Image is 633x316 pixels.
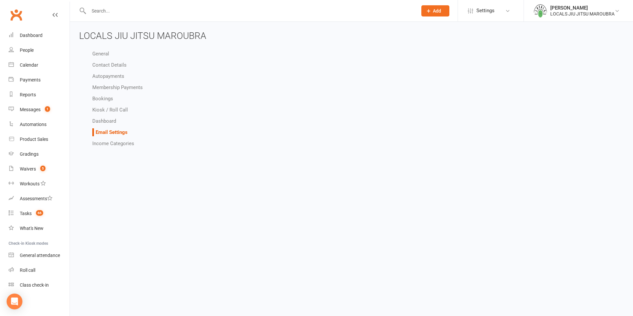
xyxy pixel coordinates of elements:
[20,181,40,186] div: Workouts
[9,176,70,191] a: Workouts
[20,92,36,97] div: Reports
[40,166,45,171] span: 5
[92,51,109,57] a: General
[9,248,70,263] a: General attendance kiosk mode
[96,129,128,135] a: Email Settings
[9,278,70,293] a: Class kiosk mode
[92,141,134,146] a: Income Categories
[9,43,70,58] a: People
[20,47,34,53] div: People
[87,6,413,16] input: Search...
[92,73,124,79] a: Autopayments
[20,137,48,142] div: Product Sales
[92,96,113,102] a: Bookings
[534,4,547,17] img: thumb_image1694219015.png
[20,268,35,273] div: Roll call
[20,122,46,127] div: Automations
[20,151,39,157] div: Gradings
[20,33,43,38] div: Dashboard
[92,84,143,90] a: Membership Payments
[20,62,38,68] div: Calendar
[9,132,70,147] a: Product Sales
[20,107,41,112] div: Messages
[421,5,449,16] button: Add
[9,102,70,117] a: Messages 1
[20,253,60,258] div: General attendance
[92,62,127,68] a: Contact Details
[8,7,24,23] a: Clubworx
[7,294,22,309] div: Open Intercom Messenger
[9,221,70,236] a: What's New
[9,263,70,278] a: Roll call
[20,77,41,82] div: Payments
[476,3,495,18] span: Settings
[9,162,70,176] a: Waivers 5
[45,106,50,112] span: 1
[36,210,43,216] span: 66
[20,282,49,288] div: Class check-in
[79,30,206,41] span: LOCALS JIU JITSU MAROUBRA
[9,206,70,221] a: Tasks 66
[20,166,36,172] div: Waivers
[550,11,615,17] div: LOCALS JIU JITSU MAROUBRA
[9,87,70,102] a: Reports
[9,58,70,73] a: Calendar
[9,73,70,87] a: Payments
[9,147,70,162] a: Gradings
[550,5,615,11] div: [PERSON_NAME]
[9,28,70,43] a: Dashboard
[20,226,44,231] div: What's New
[20,211,32,216] div: Tasks
[433,8,441,14] span: Add
[92,107,128,113] a: Kiosk / Roll Call
[9,117,70,132] a: Automations
[20,196,52,201] div: Assessments
[92,118,116,124] a: Dashboard
[9,191,70,206] a: Assessments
